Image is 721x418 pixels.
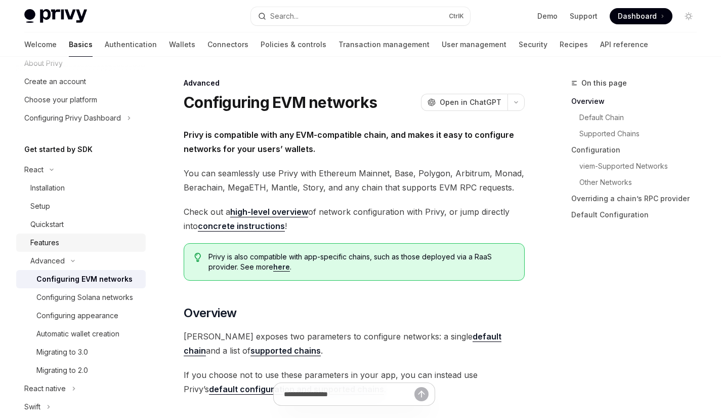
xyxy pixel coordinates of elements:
[184,205,525,233] span: Check out a of network configuration with Privy, or jump directly into !
[579,174,705,191] a: Other Networks
[16,361,146,379] a: Migrating to 2.0
[251,7,470,25] button: Search...CtrlK
[16,179,146,197] a: Installation
[571,142,705,158] a: Configuration
[16,288,146,307] a: Configuring Solana networks
[16,91,146,109] a: Choose your platform
[24,94,97,106] div: Choose your platform
[184,305,236,321] span: Overview
[442,32,506,57] a: User management
[449,12,464,20] span: Ctrl K
[24,32,57,57] a: Welcome
[184,166,525,195] span: You can seamlessly use Privy with Ethereum Mainnet, Base, Polygon, Arbitrum, Monad, Berachain, Me...
[600,32,648,57] a: API reference
[16,307,146,325] a: Configuring appearance
[24,143,93,156] h5: Get started by SDK
[579,158,705,174] a: viem-Supported Networks
[30,182,65,194] div: Installation
[105,32,157,57] a: Authentication
[16,197,146,215] a: Setup
[36,364,88,376] div: Migrating to 2.0
[230,207,308,217] a: high-level overview
[194,253,201,262] svg: Tip
[24,9,87,23] img: light logo
[24,383,66,395] div: React native
[581,77,627,89] span: On this page
[560,32,588,57] a: Recipes
[36,328,119,340] div: Automatic wallet creation
[571,93,705,109] a: Overview
[36,346,88,358] div: Migrating to 3.0
[24,75,86,88] div: Create an account
[16,325,146,343] a: Automatic wallet creation
[24,401,40,413] div: Swift
[537,11,558,21] a: Demo
[16,270,146,288] a: Configuring EVM networks
[610,8,672,24] a: Dashboard
[16,215,146,234] a: Quickstart
[184,368,525,396] span: If you choose not to use these parameters in your app, you can instead use Privy’s .
[421,94,507,111] button: Open in ChatGPT
[24,112,121,124] div: Configuring Privy Dashboard
[30,200,50,212] div: Setup
[169,32,195,57] a: Wallets
[261,32,326,57] a: Policies & controls
[16,72,146,91] a: Create an account
[184,93,377,111] h1: Configuring EVM networks
[16,343,146,361] a: Migrating to 3.0
[270,10,299,22] div: Search...
[36,273,133,285] div: Configuring EVM networks
[24,164,44,176] div: React
[440,97,501,107] span: Open in ChatGPT
[36,291,133,303] div: Configuring Solana networks
[681,8,697,24] button: Toggle dark mode
[250,346,321,356] a: supported chains
[414,387,429,401] button: Send message
[618,11,657,21] span: Dashboard
[208,252,515,272] span: Privy is also compatible with app-specific chains, such as those deployed via a RaaS provider. Se...
[30,255,65,267] div: Advanced
[184,78,525,88] div: Advanced
[184,329,525,358] span: [PERSON_NAME] exposes two parameters to configure networks: a single and a list of .
[571,207,705,223] a: Default Configuration
[570,11,598,21] a: Support
[184,130,514,154] strong: Privy is compatible with any EVM-compatible chain, and makes it easy to configure networks for yo...
[36,310,118,322] div: Configuring appearance
[273,262,290,272] a: here
[207,32,248,57] a: Connectors
[579,109,705,126] a: Default Chain
[338,32,430,57] a: Transaction management
[69,32,93,57] a: Basics
[519,32,547,57] a: Security
[30,218,64,231] div: Quickstart
[579,126,705,142] a: Supported Chains
[16,234,146,252] a: Features
[30,237,59,249] div: Features
[571,191,705,207] a: Overriding a chain’s RPC provider
[250,346,321,356] strong: supported chains
[198,221,285,232] a: concrete instructions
